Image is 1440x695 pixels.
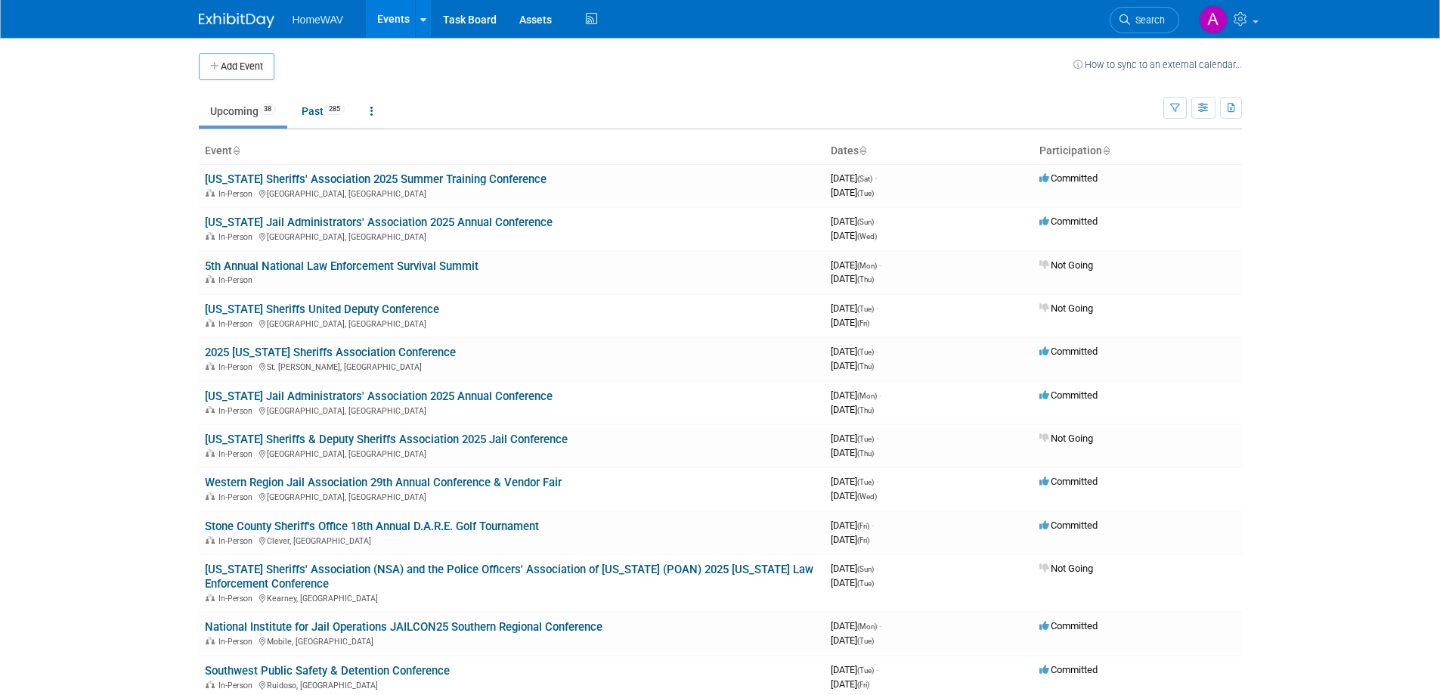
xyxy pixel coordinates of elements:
span: In-Person [218,362,257,372]
span: Committed [1039,664,1098,675]
span: [DATE] [831,216,878,227]
a: Sort by Start Date [859,144,866,157]
span: - [876,346,878,357]
span: [DATE] [831,620,881,631]
span: In-Person [218,406,257,416]
span: In-Person [218,594,257,603]
a: Southwest Public Safety & Detention Conference [205,664,450,678]
span: - [876,216,878,227]
a: Past285 [290,97,356,126]
img: Amanda Jasper [1199,5,1228,34]
div: [GEOGRAPHIC_DATA], [GEOGRAPHIC_DATA] [205,490,819,502]
a: [US_STATE] Sheriffs' Association 2025 Summer Training Conference [205,172,547,186]
a: [US_STATE] Sheriffs United Deputy Conference [205,303,439,316]
div: [GEOGRAPHIC_DATA], [GEOGRAPHIC_DATA] [205,447,819,459]
span: (Tue) [857,435,874,443]
span: (Tue) [857,637,874,645]
span: (Thu) [857,406,874,414]
img: In-Person Event [206,362,215,370]
span: - [876,476,878,487]
span: - [879,620,881,631]
span: (Tue) [857,305,874,313]
span: (Fri) [857,536,869,545]
span: - [876,563,878,574]
span: In-Person [218,637,257,647]
span: (Tue) [857,189,874,197]
span: - [872,520,874,531]
span: [DATE] [831,664,878,675]
span: [DATE] [831,520,874,531]
span: In-Person [218,449,257,459]
img: In-Person Event [206,594,215,601]
span: Committed [1039,520,1098,531]
span: [DATE] [831,317,869,328]
span: In-Person [218,492,257,502]
span: 38 [259,104,276,115]
span: - [875,172,877,184]
a: National Institute for Jail Operations JAILCON25 Southern Regional Conference [205,620,602,634]
span: - [879,259,881,271]
span: In-Person [218,681,257,690]
img: In-Person Event [206,232,215,240]
span: - [879,389,881,401]
span: [DATE] [831,230,877,241]
span: Search [1130,14,1165,26]
img: In-Person Event [206,449,215,457]
span: In-Person [218,275,257,285]
span: - [876,433,878,444]
span: (Fri) [857,681,869,689]
span: (Sun) [857,565,874,573]
a: Sort by Event Name [232,144,240,157]
img: In-Person Event [206,637,215,644]
span: (Thu) [857,362,874,371]
img: In-Person Event [206,275,215,283]
span: Committed [1039,476,1098,487]
a: Stone County Sheriff's Office 18th Annual D.A.R.E. Golf Tournament [205,520,539,533]
a: Sort by Participation Type [1102,144,1110,157]
th: Participation [1033,138,1242,164]
div: [GEOGRAPHIC_DATA], [GEOGRAPHIC_DATA] [205,230,819,242]
span: - [876,664,878,675]
span: In-Person [218,319,257,329]
span: [DATE] [831,303,878,314]
span: (Sun) [857,218,874,226]
span: [DATE] [831,360,874,371]
a: [US_STATE] Sheriffs' Association (NSA) and the Police Officers' Association of [US_STATE] (POAN) ... [205,563,813,591]
img: In-Person Event [206,536,215,544]
a: 2025 [US_STATE] Sheriffs Association Conference [205,346,456,359]
span: (Tue) [857,579,874,588]
span: Not Going [1039,433,1093,444]
span: (Tue) [857,348,874,356]
a: How to sync to an external calendar... [1073,59,1242,70]
img: ExhibitDay [199,13,274,28]
span: (Mon) [857,262,877,270]
span: Not Going [1039,303,1093,314]
span: (Fri) [857,522,869,530]
a: Search [1110,7,1179,33]
div: St. [PERSON_NAME], [GEOGRAPHIC_DATA] [205,360,819,372]
span: Committed [1039,216,1098,227]
a: [US_STATE] Sheriffs & Deputy Sheriffs Association 2025 Jail Conference [205,433,568,446]
span: [DATE] [831,187,874,198]
span: [DATE] [831,389,881,401]
span: (Wed) [857,492,877,501]
div: Kearney, [GEOGRAPHIC_DATA] [205,591,819,603]
a: [US_STATE] Jail Administrators' Association 2025 Annual Conference [205,216,553,229]
span: Not Going [1039,259,1093,271]
span: - [876,303,878,314]
span: [DATE] [831,577,874,588]
span: (Wed) [857,232,877,240]
a: [US_STATE] Jail Administrators' Association 2025 Annual Conference [205,389,553,403]
span: (Mon) [857,622,877,631]
div: Ruidoso, [GEOGRAPHIC_DATA] [205,678,819,690]
div: Mobile, [GEOGRAPHIC_DATA] [205,634,819,647]
button: Add Event [199,53,274,80]
span: In-Person [218,536,257,546]
div: [GEOGRAPHIC_DATA], [GEOGRAPHIC_DATA] [205,187,819,199]
img: In-Person Event [206,189,215,197]
span: [DATE] [831,433,878,444]
span: [DATE] [831,476,878,487]
span: (Mon) [857,392,877,400]
span: Committed [1039,389,1098,401]
span: Committed [1039,172,1098,184]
